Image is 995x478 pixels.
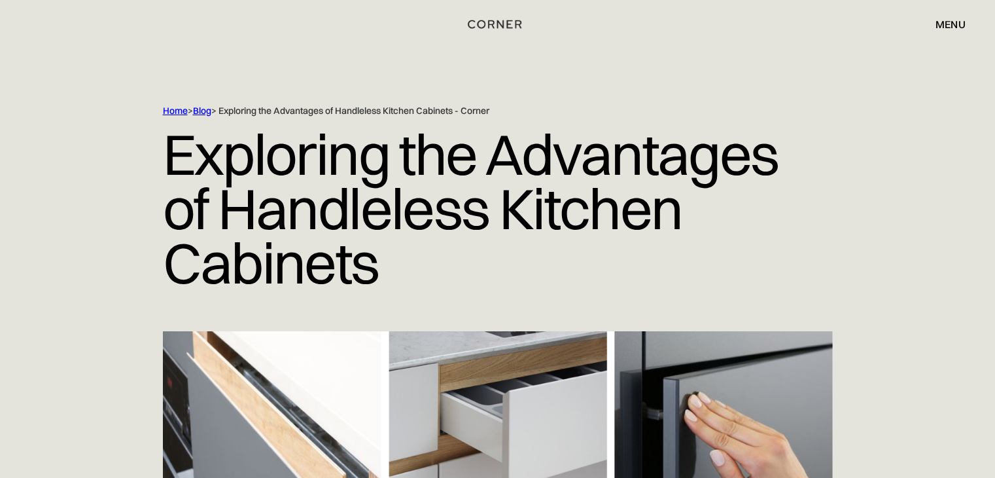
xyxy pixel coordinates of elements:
div: menu [922,13,966,35]
a: home [462,16,534,33]
a: Home [163,105,188,117]
div: > > Exploring the Advantages of Handleless Kitchen Cabinets - Corner [163,105,778,117]
a: Blog [193,105,211,117]
div: menu [935,19,966,29]
h1: Exploring the Advantages of Handleless Kitchen Cabinets [163,117,833,300]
